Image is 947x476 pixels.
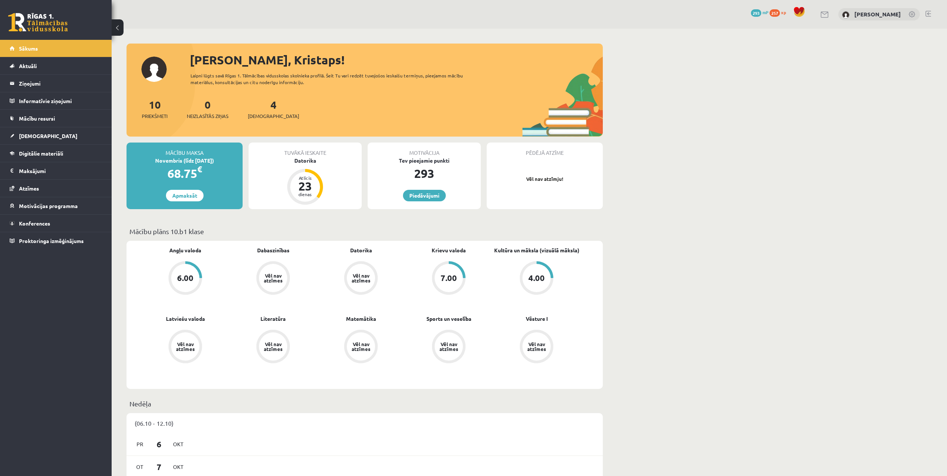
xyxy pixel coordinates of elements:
p: Mācību plāns 10.b1 klase [129,226,600,236]
a: 10Priekšmeti [142,98,167,120]
a: Informatīvie ziņojumi [10,92,102,109]
a: Vēl nav atzīmes [317,261,405,296]
span: 293 [751,9,761,17]
span: Okt [170,461,186,473]
div: (06.10 - 12.10) [127,413,603,433]
div: Vēl nav atzīmes [351,273,371,283]
a: Literatūra [260,315,286,323]
div: Atlicis [294,176,316,180]
a: Proktoringa izmēģinājums [10,232,102,249]
div: Tuvākā ieskaite [249,143,362,157]
span: Konferences [19,220,50,227]
img: Kristaps Korotkevičs [842,11,850,19]
span: Ot [132,461,148,473]
a: Motivācijas programma [10,197,102,214]
a: 7.00 [405,261,493,296]
a: 4.00 [493,261,580,296]
span: 7 [148,461,171,473]
div: Vēl nav atzīmes [263,342,284,351]
span: [DEMOGRAPHIC_DATA] [248,112,299,120]
a: Vēl nav atzīmes [405,330,493,365]
span: xp [781,9,786,15]
a: 293 mP [751,9,768,15]
a: Digitālie materiāli [10,145,102,162]
a: Latviešu valoda [166,315,205,323]
a: Apmaksāt [166,190,204,201]
div: 6.00 [177,274,193,282]
a: 0Neizlasītās ziņas [187,98,228,120]
span: Aktuāli [19,63,37,69]
a: Maksājumi [10,162,102,179]
p: Nedēļa [129,399,600,409]
a: 257 xp [770,9,790,15]
a: Rīgas 1. Tālmācības vidusskola [8,13,68,32]
div: Laipni lūgts savā Rīgas 1. Tālmācības vidusskolas skolnieka profilā. Šeit Tu vari redzēt tuvojošo... [191,72,476,86]
span: Mācību resursi [19,115,55,122]
a: Vēl nav atzīmes [493,330,580,365]
a: Matemātika [346,315,376,323]
a: Dabaszinības [257,246,289,254]
span: mP [762,9,768,15]
a: Piedāvājumi [403,190,446,201]
a: Vēl nav atzīmes [141,330,229,365]
a: Datorika Atlicis 23 dienas [249,157,362,206]
p: Vēl nav atzīmju! [490,175,599,183]
div: Novembris (līdz [DATE]) [127,157,243,164]
div: 7.00 [441,274,457,282]
div: 293 [368,164,481,182]
a: Atzīmes [10,180,102,197]
span: Neizlasītās ziņas [187,112,228,120]
a: Sākums [10,40,102,57]
div: Vēl nav atzīmes [526,342,547,351]
a: Kultūra un māksla (vizuālā māksla) [494,246,579,254]
div: Pēdējā atzīme [487,143,603,157]
legend: Ziņojumi [19,75,102,92]
span: Okt [170,438,186,450]
a: 6.00 [141,261,229,296]
a: Datorika [350,246,372,254]
span: Motivācijas programma [19,202,78,209]
a: Krievu valoda [432,246,466,254]
a: Aktuāli [10,57,102,74]
span: [DEMOGRAPHIC_DATA] [19,132,77,139]
div: Vēl nav atzīmes [263,273,284,283]
a: Vēl nav atzīmes [229,330,317,365]
div: Mācību maksa [127,143,243,157]
div: Motivācija [368,143,481,157]
span: 6 [148,438,171,450]
a: Konferences [10,215,102,232]
div: [PERSON_NAME], Kristaps! [190,51,603,69]
span: 257 [770,9,780,17]
a: Vēl nav atzīmes [317,330,405,365]
a: Vēl nav atzīmes [229,261,317,296]
span: Pr [132,438,148,450]
div: Tev pieejamie punkti [368,157,481,164]
a: Mācību resursi [10,110,102,127]
span: € [197,164,202,175]
div: dienas [294,192,316,197]
a: [DEMOGRAPHIC_DATA] [10,127,102,144]
span: Digitālie materiāli [19,150,63,157]
span: Sākums [19,45,38,52]
a: Angļu valoda [169,246,201,254]
legend: Informatīvie ziņojumi [19,92,102,109]
legend: Maksājumi [19,162,102,179]
a: Sports un veselība [426,315,471,323]
div: 4.00 [528,274,545,282]
div: Datorika [249,157,362,164]
span: Priekšmeti [142,112,167,120]
a: 4[DEMOGRAPHIC_DATA] [248,98,299,120]
div: Vēl nav atzīmes [175,342,196,351]
div: 23 [294,180,316,192]
div: Vēl nav atzīmes [438,342,459,351]
span: Proktoringa izmēģinājums [19,237,84,244]
a: Ziņojumi [10,75,102,92]
div: Vēl nav atzīmes [351,342,371,351]
a: Vēsture I [526,315,548,323]
div: 68.75 [127,164,243,182]
a: [PERSON_NAME] [854,10,901,18]
span: Atzīmes [19,185,39,192]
